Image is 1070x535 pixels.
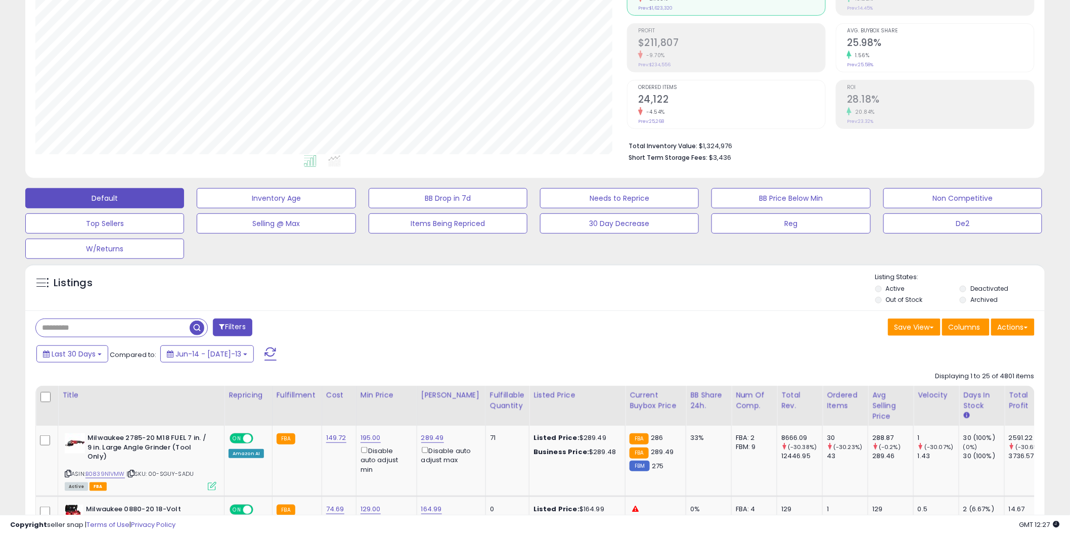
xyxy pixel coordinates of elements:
div: 129 [781,505,822,514]
button: Default [25,188,184,208]
div: Total Profit [1009,390,1046,411]
li: $1,324,976 [629,139,1027,151]
div: seller snap | | [10,520,175,530]
div: 2591.22 [1009,433,1050,442]
small: -4.54% [643,108,665,116]
div: 14.67 [1009,505,1050,514]
small: Prev: 23.32% [847,118,873,124]
small: (-30.23%) [833,443,862,451]
div: Current Buybox Price [630,390,682,411]
small: FBA [277,505,295,516]
div: $164.99 [533,505,617,514]
span: All listings currently available for purchase on Amazon [65,482,88,491]
div: Amazon AI [229,449,264,458]
div: 289.46 [872,452,913,461]
button: Needs to Reprice [540,188,699,208]
h2: $211,807 [638,37,825,51]
div: Velocity [918,390,955,400]
div: FBA: 4 [736,505,769,514]
div: 129 [872,505,913,514]
div: 8666.09 [781,433,822,442]
small: Prev: 14.45% [847,5,873,11]
button: Columns [942,319,990,336]
small: FBA [630,433,648,444]
b: Short Term Storage Fees: [629,153,707,162]
small: (-0.2%) [879,443,901,451]
span: 289.49 [651,447,674,457]
button: BB Price Below Min [711,188,870,208]
label: Active [886,284,905,293]
div: Fulfillable Quantity [490,390,525,411]
div: $289.49 [533,433,617,442]
label: Out of Stock [886,295,923,304]
div: 3736.57 [1009,452,1050,461]
button: W/Returns [25,239,184,259]
div: 71 [490,433,521,442]
div: Total Rev. [781,390,818,411]
span: Compared to: [110,350,156,360]
small: (-30.07%) [924,443,953,451]
div: FBM: 9 [736,442,769,452]
h2: 25.98% [847,37,1034,51]
div: 33% [690,433,724,442]
small: FBM [630,461,649,471]
h2: 28.18% [847,94,1034,107]
div: 288.87 [872,433,913,442]
span: Last 30 Days [52,349,96,359]
small: (-30.65%) [1015,443,1045,451]
a: Terms of Use [86,520,129,529]
div: Disable auto adjust max [421,445,478,465]
div: Displaying 1 to 25 of 4801 items [935,372,1035,381]
span: $3,436 [709,153,731,162]
div: 30 [827,433,868,442]
span: ON [231,434,243,443]
a: 129.00 [361,504,381,514]
small: Prev: $234,556 [638,62,671,68]
label: Archived [970,295,998,304]
span: Avg. Buybox Share [847,28,1034,34]
div: 30 (100%) [963,433,1004,442]
img: 41A9rX1B4bL._SL40_.jpg [65,505,83,525]
a: B0839N1VMW [85,470,125,478]
button: Last 30 Days [36,345,108,363]
button: Reg [711,213,870,234]
button: Filters [213,319,252,336]
img: 31V7je14OmL._SL40_.jpg [65,433,85,454]
button: Actions [991,319,1035,336]
div: 43 [827,452,868,461]
span: FBA [90,482,107,491]
small: FBA [630,448,648,459]
b: Listed Price: [533,504,579,514]
b: Total Inventory Value: [629,142,697,150]
div: $289.48 [533,448,617,457]
span: Ordered Items [638,85,825,91]
div: Listed Price [533,390,621,400]
div: 0 [490,505,521,514]
b: Milwaukee 0880-20 18-Volt Cordless Wet/Dry Vacuum, Red [86,505,209,526]
span: | SKU: 00-SGUY-SADU [126,470,194,478]
label: Deactivated [970,284,1008,293]
b: Business Price: [533,447,589,457]
div: Cost [326,390,352,400]
div: 1 [918,433,959,442]
button: De2 [883,213,1042,234]
div: FBA: 2 [736,433,769,442]
small: Prev: 25.58% [847,62,873,68]
small: Prev: $1,623,320 [638,5,673,11]
span: 286 [651,433,663,442]
h5: Listings [54,276,93,290]
strong: Copyright [10,520,47,529]
a: 164.99 [421,504,442,514]
div: 30 (100%) [963,452,1004,461]
button: BB Drop in 7d [369,188,527,208]
a: 74.69 [326,504,344,514]
div: Ordered Items [827,390,864,411]
div: 1 [827,505,868,514]
button: 30 Day Decrease [540,213,699,234]
span: Jun-14 - [DATE]-13 [175,349,241,359]
small: (-30.38%) [788,443,817,451]
div: 0.5 [918,505,959,514]
a: Privacy Policy [131,520,175,529]
div: Disable auto adjust min [361,445,409,474]
div: [PERSON_NAME] [421,390,481,400]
